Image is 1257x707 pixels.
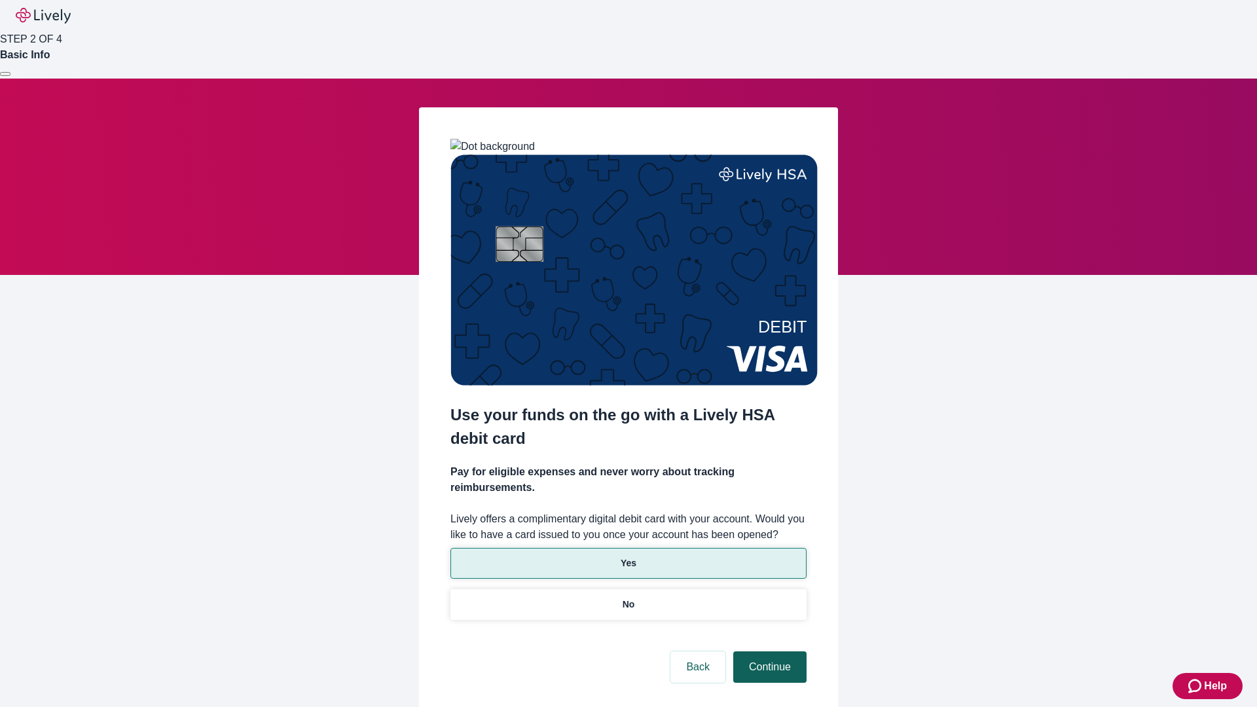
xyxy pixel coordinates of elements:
[733,651,807,683] button: Continue
[670,651,725,683] button: Back
[623,598,635,611] p: No
[1173,673,1243,699] button: Zendesk support iconHelp
[1188,678,1204,694] svg: Zendesk support icon
[16,8,71,24] img: Lively
[450,548,807,579] button: Yes
[450,511,807,543] label: Lively offers a complimentary digital debit card with your account. Would you like to have a card...
[450,464,807,496] h4: Pay for eligible expenses and never worry about tracking reimbursements.
[450,403,807,450] h2: Use your funds on the go with a Lively HSA debit card
[450,589,807,620] button: No
[621,556,636,570] p: Yes
[450,154,818,386] img: Debit card
[1204,678,1227,694] span: Help
[450,139,535,154] img: Dot background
